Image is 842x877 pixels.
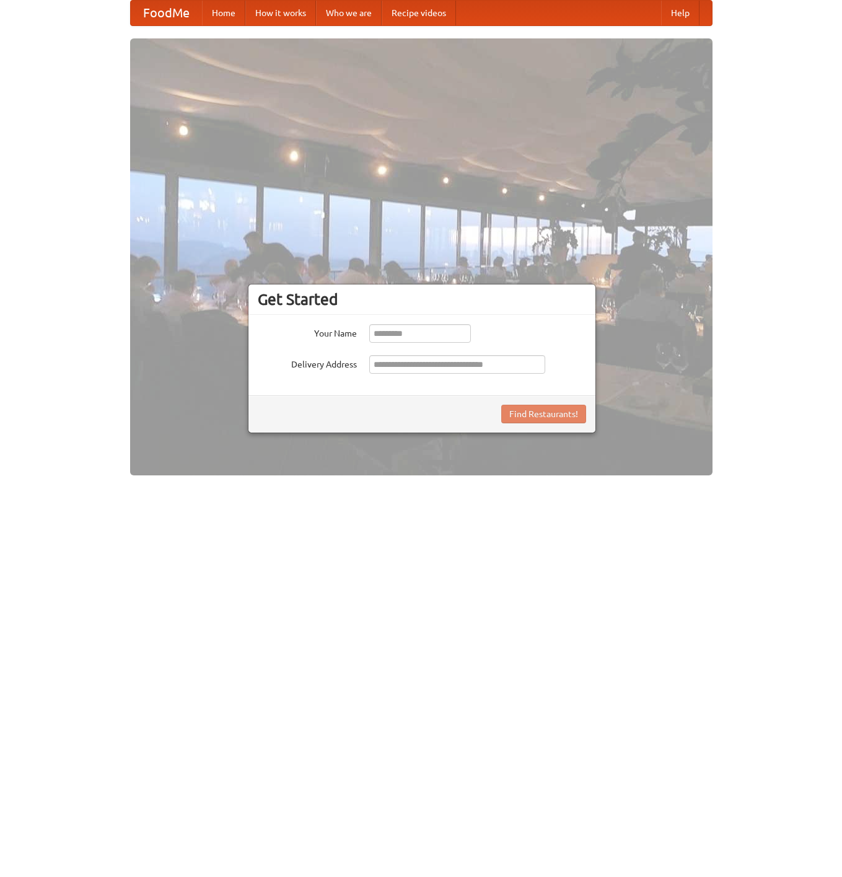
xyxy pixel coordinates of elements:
[258,290,586,309] h3: Get Started
[382,1,456,25] a: Recipe videos
[316,1,382,25] a: Who we are
[661,1,699,25] a: Help
[245,1,316,25] a: How it works
[202,1,245,25] a: Home
[258,355,357,371] label: Delivery Address
[501,405,586,423] button: Find Restaurants!
[258,324,357,340] label: Your Name
[131,1,202,25] a: FoodMe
